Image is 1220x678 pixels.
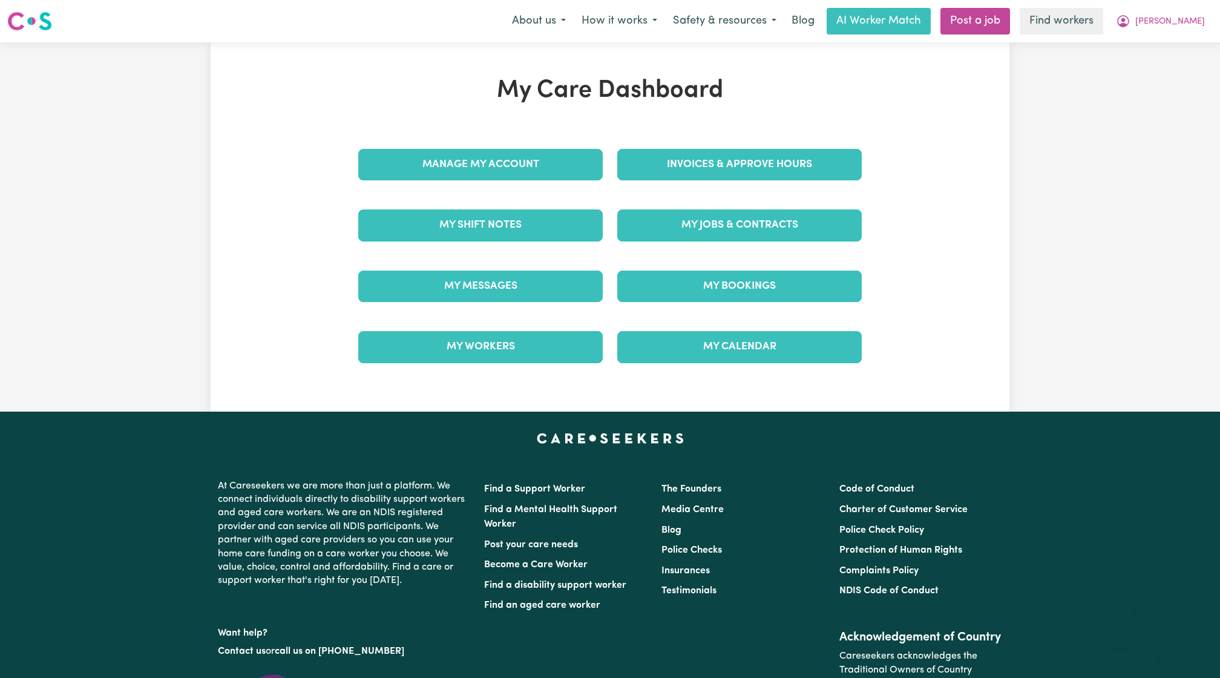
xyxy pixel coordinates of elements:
[7,10,52,32] img: Careseekers logo
[484,540,578,550] a: Post your care needs
[661,586,717,596] a: Testimonials
[661,566,710,576] a: Insurances
[218,640,470,663] p: or
[1108,8,1213,34] button: My Account
[574,8,665,34] button: How it works
[839,586,939,596] a: NDIS Code of Conduct
[218,647,266,656] a: Contact us
[484,581,626,590] a: Find a disability support worker
[484,484,585,494] a: Find a Support Worker
[661,484,721,494] a: The Founders
[827,8,931,35] a: AI Worker Match
[665,8,784,34] button: Safety & resources
[358,331,603,363] a: My Workers
[358,271,603,302] a: My Messages
[617,271,862,302] a: My Bookings
[537,433,684,443] a: Careseekers home page
[940,8,1010,35] a: Post a job
[1020,8,1103,35] a: Find workers
[484,560,588,570] a: Become a Care Worker
[839,484,914,494] a: Code of Conduct
[218,475,470,593] p: At Careseekers we are more than just a platform. We connect individuals directly to disability su...
[1109,601,1133,625] iframe: Close message
[839,566,919,576] a: Complaints Policy
[504,8,574,34] button: About us
[1172,630,1210,668] iframe: Button to launch messaging window
[839,545,962,555] a: Protection of Human Rights
[351,76,869,105] h1: My Care Dashboard
[661,505,724,515] a: Media Centre
[484,505,617,529] a: Find a Mental Health Support Worker
[661,525,681,535] a: Blog
[839,525,924,535] a: Police Check Policy
[617,209,862,241] a: My Jobs & Contracts
[617,149,862,180] a: Invoices & Approve Hours
[275,647,404,656] a: call us on [PHONE_NUMBER]
[839,630,1002,645] h2: Acknowledgement of Country
[784,8,822,35] a: Blog
[7,7,52,35] a: Careseekers logo
[218,622,470,640] p: Want help?
[617,331,862,363] a: My Calendar
[661,545,722,555] a: Police Checks
[358,209,603,241] a: My Shift Notes
[484,601,600,610] a: Find an aged care worker
[358,149,603,180] a: Manage My Account
[1135,15,1205,28] span: [PERSON_NAME]
[839,505,968,515] a: Charter of Customer Service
